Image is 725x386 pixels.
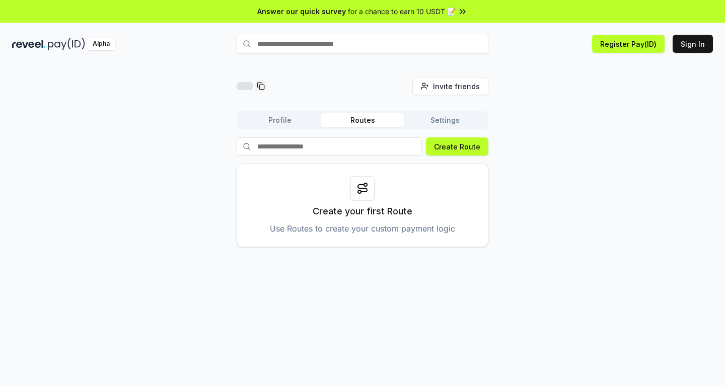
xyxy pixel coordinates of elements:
[48,38,85,50] img: pay_id
[592,35,665,53] button: Register Pay(ID)
[433,81,480,92] span: Invite friends
[404,113,486,127] button: Settings
[313,204,412,218] p: Create your first Route
[239,113,321,127] button: Profile
[257,6,346,17] span: Answer our quick survey
[426,137,488,156] button: Create Route
[12,38,46,50] img: reveel_dark
[412,77,488,95] button: Invite friends
[321,113,404,127] button: Routes
[270,222,455,235] p: Use Routes to create your custom payment logic
[87,38,115,50] div: Alpha
[348,6,456,17] span: for a chance to earn 10 USDT 📝
[673,35,713,53] button: Sign In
